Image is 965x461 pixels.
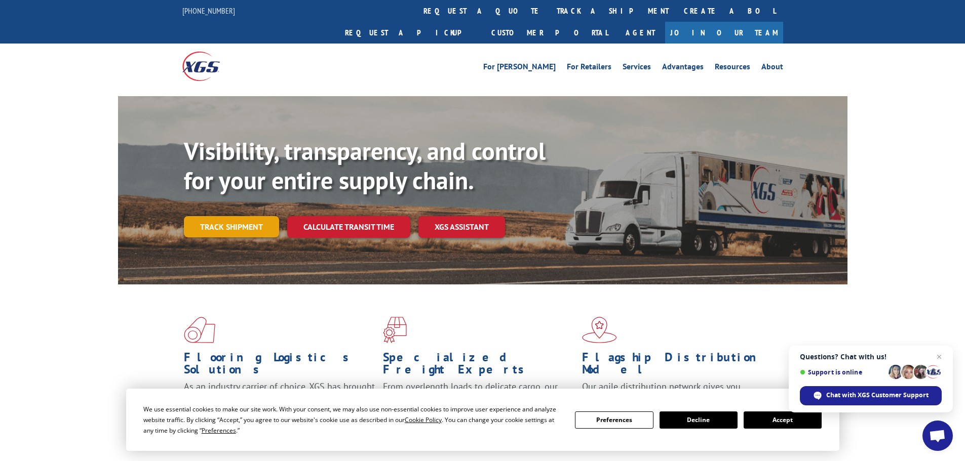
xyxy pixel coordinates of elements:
span: Our agile distribution network gives you nationwide inventory management on demand. [582,381,768,404]
a: Agent [615,22,665,44]
a: Customer Portal [484,22,615,44]
div: Cookie Consent Prompt [126,389,839,451]
span: Questions? Chat with us! [800,353,942,361]
a: For Retailers [567,63,611,74]
span: Chat with XGS Customer Support [826,391,929,400]
a: Request a pickup [337,22,484,44]
img: xgs-icon-flagship-distribution-model-red [582,317,617,343]
a: About [761,63,783,74]
h1: Flagship Distribution Model [582,351,774,381]
span: Support is online [800,368,885,376]
b: Visibility, transparency, and control for your entire supply chain. [184,135,546,196]
a: Track shipment [184,216,279,237]
div: Open chat [922,421,953,451]
a: For [PERSON_NAME] [483,63,556,74]
h1: Specialized Freight Experts [383,351,574,381]
a: XGS ASSISTANT [418,216,505,238]
img: xgs-icon-total-supply-chain-intelligence-red [184,317,215,343]
a: Advantages [662,63,704,74]
img: xgs-icon-focused-on-flooring-red [383,317,407,343]
button: Decline [660,411,738,429]
span: Close chat [933,351,945,363]
p: From overlength loads to delicate cargo, our experienced staff knows the best way to move your fr... [383,381,574,426]
button: Accept [744,411,822,429]
span: Cookie Policy [405,415,442,424]
a: Resources [715,63,750,74]
h1: Flooring Logistics Solutions [184,351,375,381]
div: Chat with XGS Customer Support [800,386,942,405]
div: We use essential cookies to make our site work. With your consent, we may also use non-essential ... [143,404,563,436]
a: Calculate transit time [287,216,410,238]
a: Services [623,63,651,74]
a: [PHONE_NUMBER] [182,6,235,16]
button: Preferences [575,411,653,429]
span: As an industry carrier of choice, XGS has brought innovation and dedication to flooring logistics... [184,381,375,416]
span: Preferences [202,426,236,435]
a: Join Our Team [665,22,783,44]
